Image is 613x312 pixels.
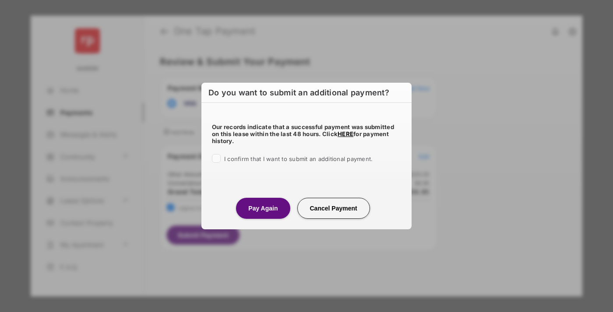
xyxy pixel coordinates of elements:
a: HERE [338,130,353,137]
button: Cancel Payment [297,198,370,219]
button: Pay Again [236,198,290,219]
span: I confirm that I want to submit an additional payment. [224,155,373,162]
h6: Do you want to submit an additional payment? [201,83,412,103]
h5: Our records indicate that a successful payment was submitted on this lease within the last 48 hou... [212,123,401,144]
